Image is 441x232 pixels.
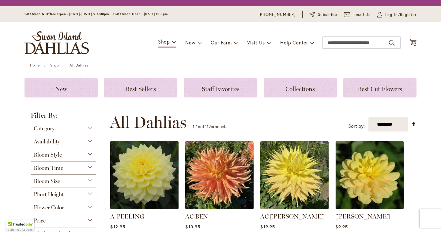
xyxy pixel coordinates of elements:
[70,63,88,67] strong: All Dahlias
[309,12,337,18] a: Subscribe
[202,85,239,93] span: Staff Favorites
[280,39,308,46] span: Help Center
[385,12,417,18] span: Log In/Register
[126,85,156,93] span: Best Sellers
[185,39,195,46] span: New
[34,138,60,145] span: Availability
[30,63,40,67] a: Home
[343,78,417,97] a: Best Cut Flowers
[110,213,144,220] a: A-PEELING
[389,38,394,48] button: Search
[264,78,337,97] a: Collections
[110,224,125,230] span: $12.95
[34,217,46,224] span: Price
[260,224,275,230] span: $19.95
[196,124,200,129] span: 16
[193,124,194,129] span: 1
[185,141,254,209] img: AC BEN
[193,122,227,131] p: - of products
[24,12,115,16] span: Gift Shop & Office Open - [DATE]-[DATE] 9-4:30pm /
[110,113,187,131] span: All Dahlias
[34,178,60,184] span: Bloom Size
[353,12,371,18] span: Email Us
[24,31,89,54] a: store logo
[204,124,211,129] span: 412
[335,224,348,230] span: $9.95
[344,12,371,18] a: Email Us
[158,38,170,45] span: Shop
[348,120,365,132] label: Sort by:
[335,213,390,220] a: [PERSON_NAME]
[184,78,257,97] a: Staff Favorites
[115,12,168,16] span: Gift Shop Open - [DATE] 10-3pm
[34,151,62,158] span: Bloom Style
[24,112,102,122] strong: Filter By:
[335,141,404,209] img: AHOY MATEY
[247,39,265,46] span: Visit Us
[104,78,177,97] a: Best Sellers
[318,12,337,18] span: Subscribe
[211,39,232,46] span: Our Farm
[185,213,208,220] a: AC BEN
[110,141,179,209] img: A-Peeling
[335,205,404,211] a: AHOY MATEY
[260,213,325,220] a: AC [PERSON_NAME]
[358,85,402,93] span: Best Cut Flowers
[50,63,59,67] a: Shop
[285,85,315,93] span: Collections
[34,165,63,171] span: Bloom Time
[34,191,64,198] span: Plant Height
[24,78,98,97] a: New
[55,85,67,93] span: New
[260,141,329,209] img: AC Jeri
[185,205,254,211] a: AC BEN
[34,204,64,211] span: Flower Color
[185,224,200,230] span: $10.95
[377,12,417,18] a: Log In/Register
[260,205,329,211] a: AC Jeri
[110,205,179,211] a: A-Peeling
[34,125,55,132] span: Category
[5,210,22,227] iframe: Launch Accessibility Center
[258,12,296,18] a: [PHONE_NUMBER]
